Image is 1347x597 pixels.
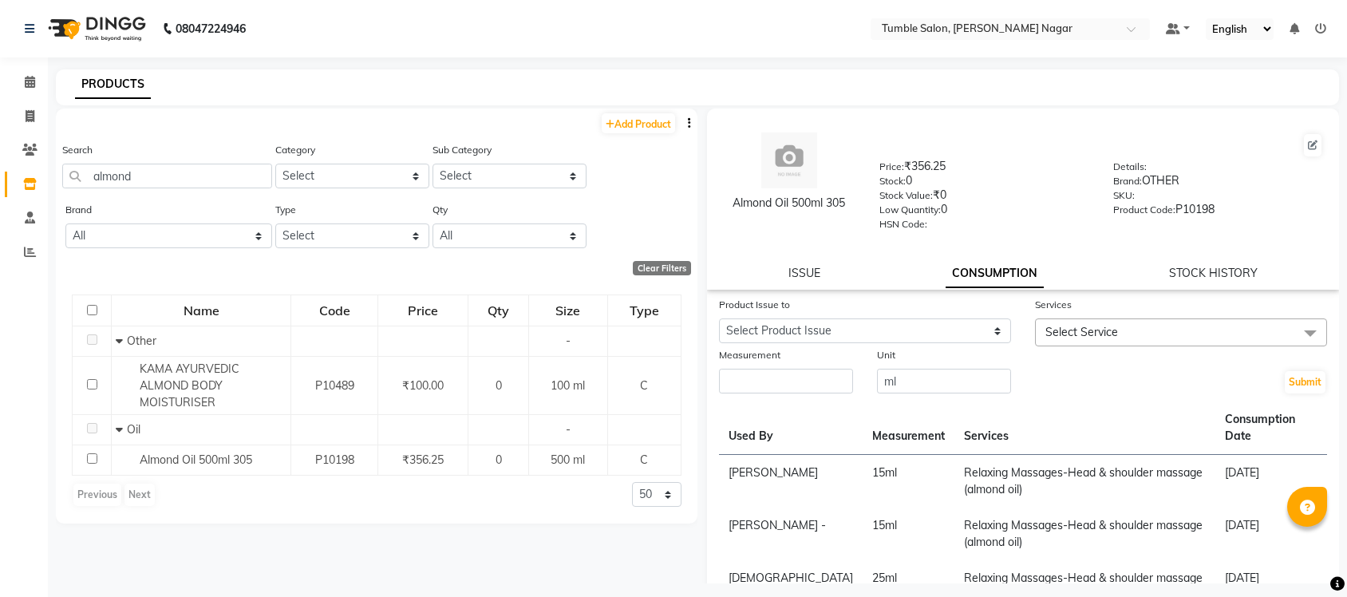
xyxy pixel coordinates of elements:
[402,378,444,393] span: ₹100.00
[1215,508,1327,560] td: [DATE]
[113,296,290,325] div: Name
[879,201,1089,223] div: 0
[551,378,585,393] span: 100 ml
[879,174,906,188] label: Stock:
[885,465,897,480] span: ml
[566,334,571,348] span: -
[127,422,140,437] span: Oil
[640,453,648,467] span: C
[127,334,156,348] span: Other
[602,113,675,133] a: Add Product
[954,508,1215,560] td: Relaxing Massages-Head & shoulder massage (almond oil)
[469,296,527,325] div: Qty
[879,188,933,203] label: Stock Value:
[879,203,941,217] label: Low Quantity:
[879,158,1089,180] div: ₹356.25
[433,143,492,157] label: Sub Category
[719,401,863,455] th: Used By
[761,132,817,188] img: avatar
[885,518,897,532] span: ml
[879,187,1089,209] div: ₹0
[176,6,246,51] b: 08047224946
[788,266,820,280] a: ISSUE
[719,455,863,508] td: [PERSON_NAME]
[496,453,502,467] span: 0
[1035,298,1072,312] label: Services
[1113,203,1175,217] label: Product Code:
[946,259,1044,288] a: CONSUMPTION
[402,453,444,467] span: ₹356.25
[551,453,585,467] span: 500 ml
[1280,533,1331,581] iframe: chat widget
[140,453,252,467] span: Almond Oil 500ml 305
[863,508,954,560] td: 15
[879,172,1089,195] div: 0
[879,217,927,231] label: HSN Code:
[863,455,954,508] td: 15
[315,453,354,467] span: P10198
[1113,188,1135,203] label: SKU:
[75,70,151,99] a: PRODUCTS
[1113,160,1147,174] label: Details:
[315,378,354,393] span: P10489
[41,6,150,51] img: logo
[275,143,315,157] label: Category
[719,348,780,362] label: Measurement
[1285,371,1325,393] button: Submit
[1113,174,1142,188] label: Brand:
[496,378,502,393] span: 0
[723,195,855,212] div: Almond Oil 500ml 305
[640,378,648,393] span: C
[62,164,272,188] input: Search by product name or code
[1045,325,1118,339] span: Select Service
[879,160,904,174] label: Price:
[877,348,895,362] label: Unit
[566,422,571,437] span: -
[1169,266,1258,280] a: STOCK HISTORY
[116,422,127,437] span: Collapse Row
[1113,172,1323,195] div: OTHER
[433,203,448,217] label: Qty
[863,401,954,455] th: Measurement
[275,203,296,217] label: Type
[379,296,468,325] div: Price
[1215,455,1327,508] td: [DATE]
[633,261,691,275] div: Clear Filters
[719,298,790,312] label: Product Issue to
[140,362,239,409] span: KAMA AYURVEDIC ALMOND BODY MOISTURISER
[954,455,1215,508] td: Relaxing Massages-Head & shoulder massage (almond oil)
[62,143,93,157] label: Search
[292,296,377,325] div: Code
[885,571,897,585] span: ml
[719,508,863,560] td: [PERSON_NAME] -
[1113,201,1323,223] div: P10198
[65,203,92,217] label: Brand
[954,401,1215,455] th: Services
[530,296,606,325] div: Size
[1215,401,1327,455] th: Consumption Date
[116,334,127,348] span: Collapse Row
[609,296,680,325] div: Type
